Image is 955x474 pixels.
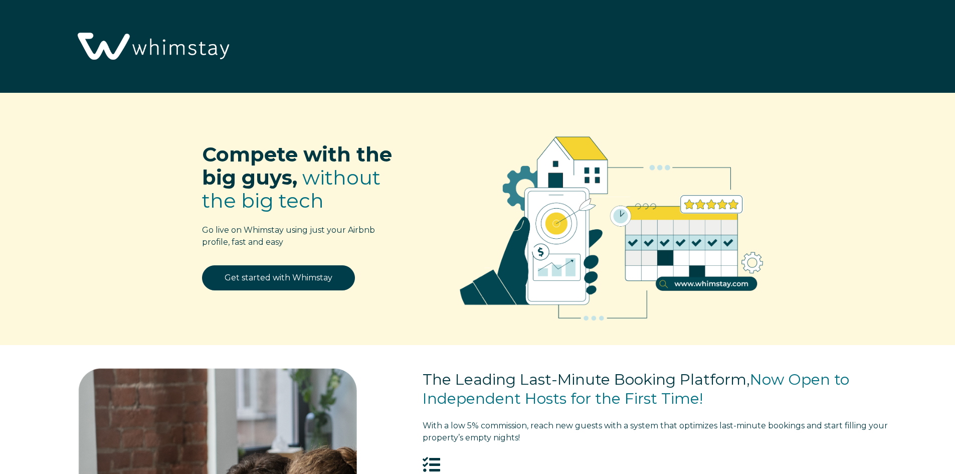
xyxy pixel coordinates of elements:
[435,108,788,340] img: RBO Ilustrations-02
[202,265,355,290] a: Get started with Whimstay
[70,5,234,89] img: Whimstay Logo-02 1
[423,370,750,389] span: The Leading Last-Minute Booking Platform,
[423,370,849,408] span: Now Open to Independent Hosts for the First Time!
[202,165,380,213] span: without the big tech
[423,421,888,442] span: tart filling your property’s empty nights!
[423,421,828,430] span: With a low 5% commission, reach new guests with a system that optimizes last-minute bookings and s
[202,142,392,190] span: Compete with the big guys,
[202,225,375,247] span: Go live on Whimstay using just your Airbnb profile, fast and easy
